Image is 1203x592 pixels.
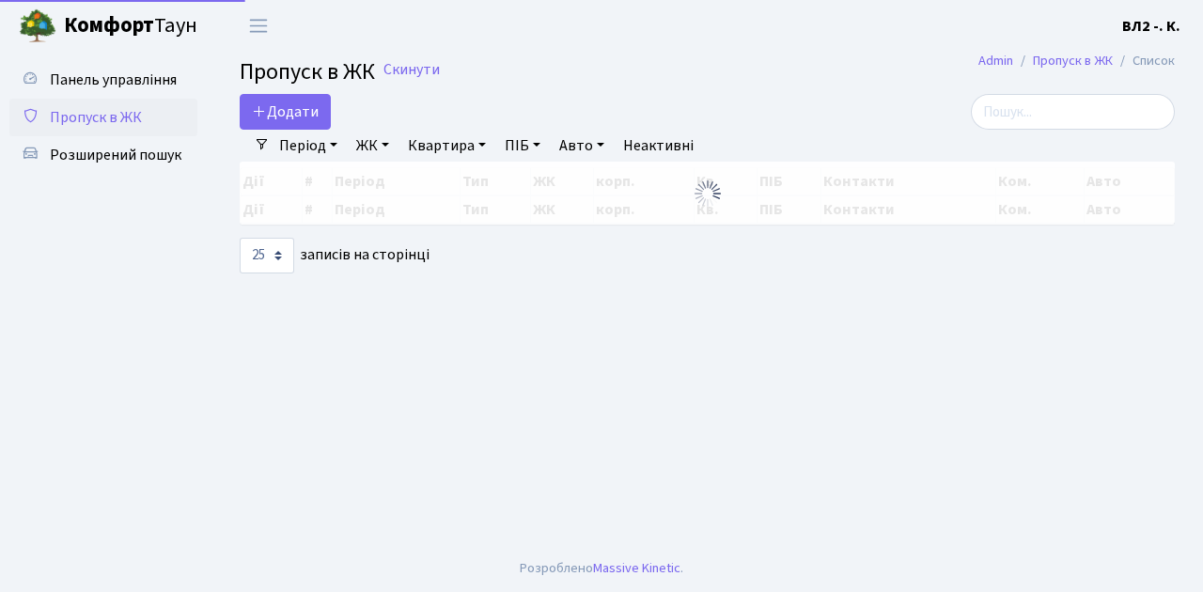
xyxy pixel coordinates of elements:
[9,136,197,174] a: Розширений пошук
[64,10,197,42] span: Таун
[1122,15,1180,38] a: ВЛ2 -. К.
[64,10,154,40] b: Комфорт
[50,107,142,128] span: Пропуск в ЖК
[1122,16,1180,37] b: ВЛ2 -. К.
[616,130,701,162] a: Неактивні
[240,55,375,88] span: Пропуск в ЖК
[971,94,1175,130] input: Пошук...
[978,51,1013,70] a: Admin
[240,238,430,273] label: записів на сторінці
[235,10,282,41] button: Переключити навігацію
[593,558,680,578] a: Massive Kinetic
[400,130,493,162] a: Квартира
[693,179,723,209] img: Обробка...
[9,61,197,99] a: Панель управління
[19,8,56,45] img: logo.png
[497,130,548,162] a: ПІБ
[1113,51,1175,71] li: Список
[240,94,331,130] a: Додати
[50,70,177,90] span: Панель управління
[252,101,319,122] span: Додати
[9,99,197,136] a: Пропуск в ЖК
[552,130,612,162] a: Авто
[349,130,397,162] a: ЖК
[383,61,440,79] a: Скинути
[272,130,345,162] a: Період
[50,145,181,165] span: Розширений пошук
[240,238,294,273] select: записів на сторінці
[1033,51,1113,70] a: Пропуск в ЖК
[950,41,1203,81] nav: breadcrumb
[520,558,683,579] div: Розроблено .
